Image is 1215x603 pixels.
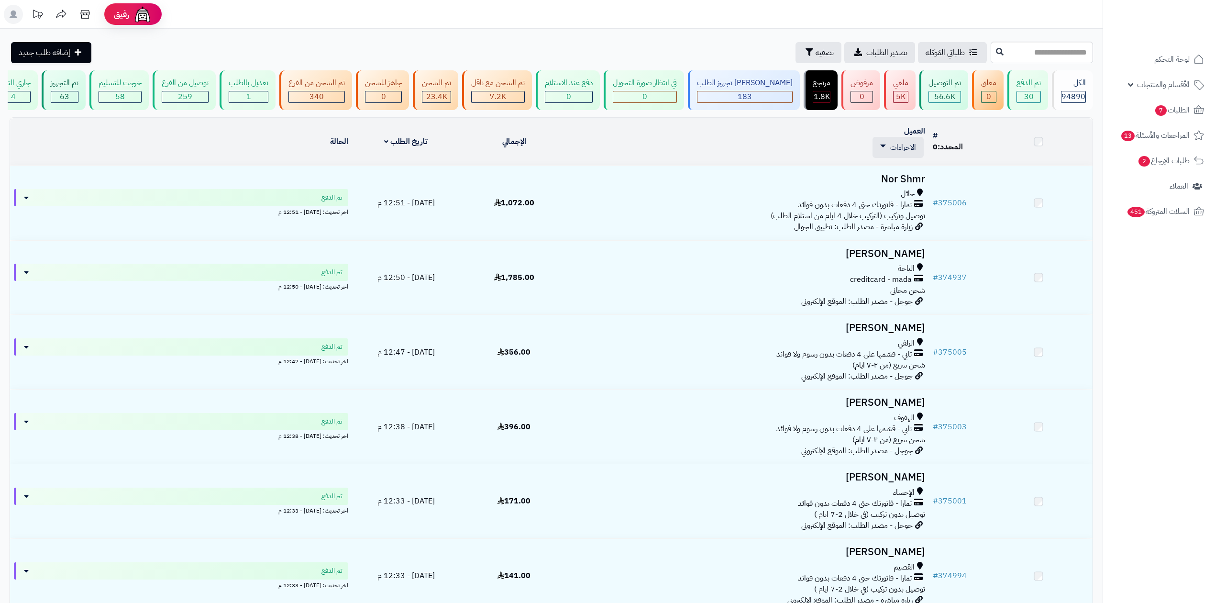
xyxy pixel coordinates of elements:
[813,91,830,102] div: 1810
[99,91,141,102] div: 58
[497,570,530,581] span: 141.00
[426,91,447,102] span: 23.4K
[218,70,277,110] a: تعديل بالطلب 1
[377,421,435,433] span: [DATE] - 12:38 م
[802,70,839,110] a: مرتجع 1.8K
[384,136,428,147] a: تاريخ الطلب
[933,495,938,507] span: #
[894,413,915,424] span: الهفوف
[497,495,530,507] span: 171.00
[1109,175,1209,198] a: العملاء
[1109,149,1209,172] a: طلبات الإرجاع2
[277,70,354,110] a: تم الشحن من الفرع 340
[494,197,534,209] span: 1,072.00
[502,136,526,147] a: الإجمالي
[321,193,342,202] span: تم الدفع
[534,70,602,110] a: دفع عند الاستلام 0
[288,78,345,89] div: تم الشحن من الفرع
[1017,91,1040,102] div: 30
[866,47,907,58] span: تصدير الطلبات
[1138,156,1150,167] span: 2
[794,221,913,233] span: زيارة مباشرة - مصدر الطلب: تطبيق الجوال
[14,580,348,590] div: اخر تحديث: [DATE] - 12:33 م
[25,5,49,26] a: تحديثات المنصة
[566,91,571,102] span: 0
[151,70,218,110] a: توصيل من الفرع 259
[14,356,348,366] div: اخر تحديث: [DATE] - 12:47 م
[933,495,967,507] a: #375001
[572,547,925,558] h3: [PERSON_NAME]
[933,570,967,581] a: #374994
[850,78,873,89] div: مرفوض
[697,91,792,102] div: 183
[572,323,925,334] h3: [PERSON_NAME]
[801,370,913,382] span: جوجل - مصدر الطلب: الموقع الإلكتروني
[472,91,524,102] div: 7223
[934,91,955,102] span: 56.6K
[490,91,506,102] span: 7.2K
[894,562,915,573] span: القصيم
[229,78,268,89] div: تعديل بالطلب
[771,210,925,222] span: توصيل وتركيب (التركيب خلال 4 ايام من استلام الطلب)
[572,397,925,408] h3: [PERSON_NAME]
[14,206,348,216] div: اخر تحديث: [DATE] - 12:51 م
[933,570,938,581] span: #
[471,78,525,89] div: تم الشحن مع ناقل
[1005,70,1050,110] a: تم الدفع 30
[88,70,151,110] a: خرجت للتسليم 58
[933,130,938,142] a: #
[321,566,342,576] span: تم الدفع
[1154,103,1190,117] span: الطلبات
[816,47,834,58] span: تصفية
[898,338,915,349] span: الزلفي
[850,274,912,285] span: creditcard - mada
[738,91,752,102] span: 183
[896,91,906,102] span: 5K
[852,359,925,371] span: شحن سريع (من ٢-٧ ايام)
[933,346,967,358] a: #375005
[933,142,981,153] div: المحدد:
[497,421,530,433] span: 396.00
[309,91,324,102] span: 340
[1127,205,1190,218] span: السلات المتروكة
[51,78,78,89] div: تم التجهيز
[321,342,342,352] span: تم الدفع
[642,91,647,102] span: 0
[613,91,676,102] div: 0
[814,583,925,595] span: توصيل بدون تركيب (في خلال 2-7 ايام )
[933,346,938,358] span: #
[882,70,917,110] a: ملغي 5K
[602,70,686,110] a: في انتظار صورة التحويل 0
[852,434,925,446] span: شحن سريع (من ٢-٧ ايام)
[411,70,460,110] a: تم الشحن 23.4K
[1150,22,1206,43] img: logo-2.png
[1050,70,1095,110] a: الكل94890
[99,78,142,89] div: خرجت للتسليم
[844,42,915,63] a: تصدير الطلبات
[381,91,386,102] span: 0
[986,91,991,102] span: 0
[494,272,534,283] span: 1,785.00
[890,142,916,153] span: الاجراءات
[933,141,938,153] span: 0
[321,268,342,277] span: تم الدفع
[982,91,996,102] div: 0
[933,197,938,209] span: #
[851,91,873,102] div: 0
[422,78,451,89] div: تم الشحن
[1109,99,1209,122] a: الطلبات7
[1154,53,1190,66] span: لوحة التحكم
[572,174,925,185] h3: Nor Shmr
[60,91,69,102] span: 63
[572,248,925,259] h3: [PERSON_NAME]
[1024,91,1034,102] span: 30
[178,91,192,102] span: 259
[1120,129,1190,142] span: المراجعات والأسئلة
[229,91,268,102] div: 1
[14,505,348,515] div: اخر تحديث: [DATE] - 12:33 م
[246,91,251,102] span: 1
[377,197,435,209] span: [DATE] - 12:51 م
[354,70,411,110] a: جاهز للشحن 0
[929,91,961,102] div: 56583
[893,78,908,89] div: ملغي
